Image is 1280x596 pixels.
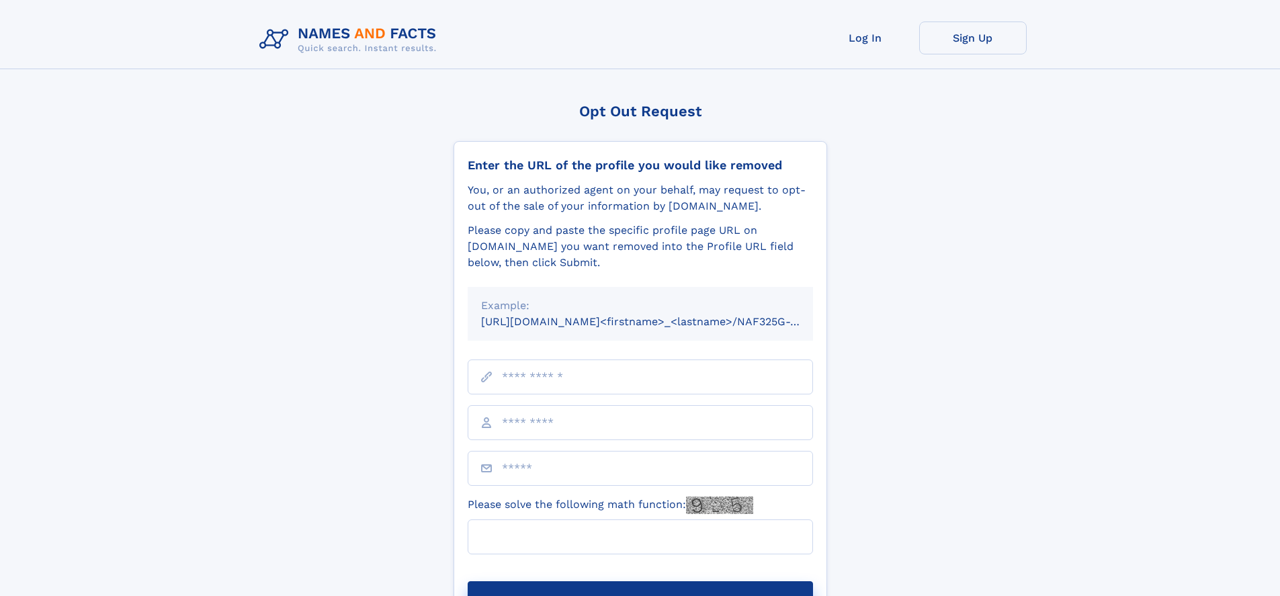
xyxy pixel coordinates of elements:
[812,22,919,54] a: Log In
[254,22,447,58] img: Logo Names and Facts
[468,497,753,514] label: Please solve the following math function:
[468,182,813,214] div: You, or an authorized agent on your behalf, may request to opt-out of the sale of your informatio...
[468,222,813,271] div: Please copy and paste the specific profile page URL on [DOMAIN_NAME] you want removed into the Pr...
[481,315,839,328] small: [URL][DOMAIN_NAME]<firstname>_<lastname>/NAF325G-xxxxxxxx
[454,103,827,120] div: Opt Out Request
[468,158,813,173] div: Enter the URL of the profile you would like removed
[481,298,800,314] div: Example:
[919,22,1027,54] a: Sign Up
